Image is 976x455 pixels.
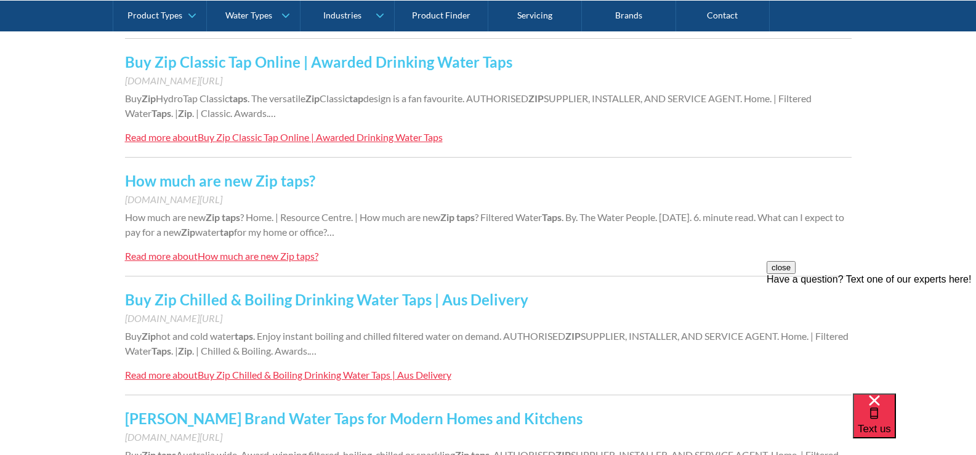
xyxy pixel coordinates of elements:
strong: tap [349,92,363,104]
div: Product Types [127,10,182,20]
span: . | [171,107,178,119]
div: [DOMAIN_NAME][URL] [125,192,852,207]
span: . The versatile [248,92,305,104]
a: Read more aboutHow much are new Zip taps? [125,249,318,264]
div: Read more about [125,369,198,381]
span: hot and cold water [156,330,235,342]
span: water [195,226,220,238]
span: . | [171,345,178,356]
strong: Zip [440,211,454,223]
strong: ZIP [528,92,544,104]
span: … [309,345,317,356]
strong: taps [456,211,475,223]
span: . | Chilled & Boiling. Awards. [192,345,309,356]
span: … [327,226,334,238]
span: Buy [125,330,142,342]
div: [DOMAIN_NAME][URL] [125,73,852,88]
strong: Zip [142,330,156,342]
strong: Taps [542,211,562,223]
strong: taps [235,330,253,342]
div: Industries [323,10,361,20]
div: Read more about [125,250,198,262]
strong: Zip [178,345,192,356]
a: How much are new Zip taps? [125,172,315,190]
div: [DOMAIN_NAME][URL] [125,430,852,445]
span: How much are new [125,211,206,223]
a: Read more aboutBuy Zip Classic Tap Online | Awarded Drinking Water Taps [125,130,443,145]
strong: Taps [151,107,171,119]
div: Water Types [225,10,272,20]
div: How much are new Zip taps? [198,250,318,262]
strong: ZIP [565,330,581,342]
div: Buy Zip Chilled & Boiling Drinking Water Taps | Aus Delivery [198,369,451,381]
strong: taps [229,92,248,104]
strong: tap [220,226,234,238]
a: Read more aboutBuy Zip Chilled & Boiling Drinking Water Taps | Aus Delivery [125,368,451,382]
a: Buy Zip Chilled & Boiling Drinking Water Taps | Aus Delivery [125,291,528,308]
span: SUPPLIER, INSTALLER, AND SERVICE AGENT. Home. | Filtered Water [125,330,849,356]
strong: Zip [206,211,220,223]
span: HydroTap Classic [156,92,229,104]
span: ? Filtered Water [475,211,542,223]
span: Classic [320,92,349,104]
span: . | Classic. Awards. [192,107,268,119]
div: [DOMAIN_NAME][URL] [125,311,852,326]
strong: Zip [181,226,195,238]
span: SUPPLIER, INSTALLER, AND SERVICE AGENT. Home. | Filtered Water [125,92,812,119]
strong: Zip [178,107,192,119]
div: Read more about [125,131,198,143]
a: Buy Zip Classic Tap Online | Awarded Drinking Water Taps [125,53,512,71]
strong: Zip [142,92,156,104]
strong: taps [222,211,240,223]
a: [PERSON_NAME] Brand Water Taps for Modern Homes and Kitchens [125,409,583,427]
span: for my home or office? [234,226,327,238]
span: Buy [125,92,142,104]
span: . Enjoy instant boiling and chilled filtered water on demand. AUTHORISED [253,330,565,342]
iframe: podium webchat widget bubble [853,393,976,455]
span: … [268,107,276,119]
iframe: podium webchat widget prompt [767,261,976,409]
div: Buy Zip Classic Tap Online | Awarded Drinking Water Taps [198,131,443,143]
span: design is a fan favourite. AUTHORISED [363,92,528,104]
strong: Taps [151,345,171,356]
span: . By. The Water People. [DATE]. 6. minute read. What can I expect to pay for a new [125,211,844,238]
strong: Zip [305,92,320,104]
span: ? Home. | Resource Centre. | How much are new [240,211,440,223]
